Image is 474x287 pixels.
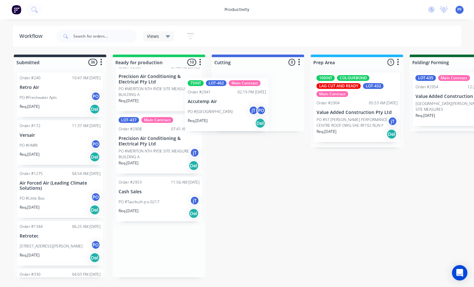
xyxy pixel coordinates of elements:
[147,33,159,39] span: Views
[19,32,46,40] div: Workflow
[452,265,468,281] div: Open Intercom Messenger
[221,5,253,14] div: productivity
[458,7,462,13] span: PF
[12,5,21,14] img: Factory
[73,30,137,43] input: Search for orders...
